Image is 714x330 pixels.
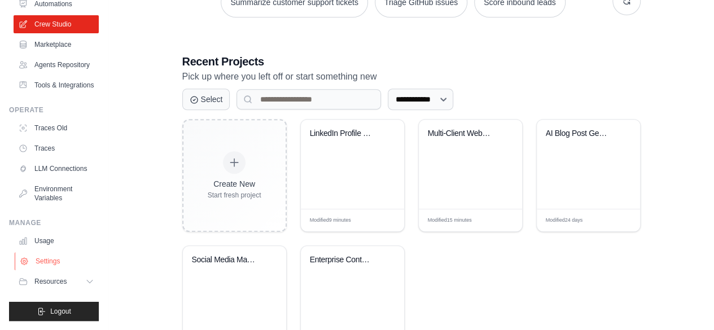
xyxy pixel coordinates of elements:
p: Pick up where you left off or start something new [182,69,641,84]
span: Edit [495,216,505,225]
div: Operate [9,105,99,115]
div: Multi-Client Website Monitoring System [428,129,496,139]
a: Traces Old [14,119,99,137]
span: Modified 9 minutes [310,217,351,225]
div: Manage [9,218,99,227]
a: LLM Connections [14,160,99,178]
button: Resources [14,272,99,291]
div: LinkedIn Profile Scraper [310,129,378,139]
div: Create New [208,178,261,190]
span: Modified 15 minutes [428,217,472,225]
a: Environment Variables [14,180,99,207]
span: Edit [613,216,623,225]
a: Settings [15,252,100,270]
span: Edit [377,216,387,225]
a: Crew Studio [14,15,99,33]
a: Marketplace [14,36,99,54]
button: Logout [9,302,99,321]
button: Select [182,89,230,110]
a: Usage [14,232,99,250]
div: Enterprise Content Creation Engine [310,255,378,265]
h3: Recent Projects [182,54,641,69]
div: AI Blog Post Generator - Conversion-Optimized Content Creation System [546,129,614,139]
iframe: Chat Widget [658,276,714,330]
div: Social Media Management Hub [192,255,260,265]
span: Logout [50,307,71,316]
div: Start fresh project [208,191,261,200]
a: Agents Repository [14,56,99,74]
a: Traces [14,139,99,157]
span: Modified 24 days [546,217,583,225]
a: Tools & Integrations [14,76,99,94]
span: Resources [34,277,67,286]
